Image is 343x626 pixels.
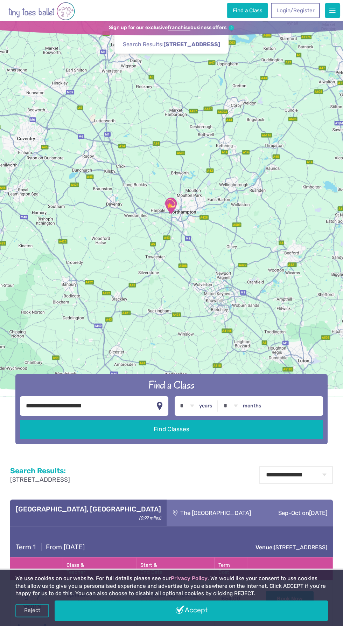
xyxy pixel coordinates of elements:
a: Accept [55,600,328,621]
img: Google [2,387,25,397]
p: [STREET_ADDRESS] [10,475,70,484]
a: Privacy Policy [171,575,208,582]
h3: [GEOGRAPHIC_DATA], [GEOGRAPHIC_DATA] [16,505,161,514]
button: Find Classes [20,420,323,439]
a: Sign up for our exclusivefranchisebusiness offers [109,25,234,31]
h2: Find a Class [20,378,323,392]
div: Sep-Oct on [266,500,332,527]
span: [DATE] [309,509,327,516]
strong: [STREET_ADDRESS] [163,41,220,48]
h4: From [DATE] [16,543,84,551]
label: years [199,403,212,409]
img: tiny toes ballet [8,1,75,21]
span: Term 1 [16,543,36,551]
span: | [37,543,45,551]
a: Venue:[STREET_ADDRESS] [255,544,327,551]
a: Reject [15,604,49,617]
div: The [GEOGRAPHIC_DATA] [167,500,266,527]
a: Login/Register [271,3,320,18]
h2: Search Results: [10,466,70,475]
th: Class & Teacher [62,557,136,580]
strong: Venue: [255,544,274,551]
th: Term Cost [215,557,247,580]
p: We use cookies on our website. For full details please see our . We would like your consent to us... [15,575,328,598]
div: The Elgar centre [159,194,182,217]
div: Search Results: [114,21,229,54]
th: Start & End Date [136,557,214,580]
label: months [243,403,261,409]
small: (0.97 miles) [137,514,161,521]
a: Find a Class [227,3,268,18]
strong: franchise [168,25,190,31]
a: Open this area in Google Maps (opens a new window) [2,387,25,397]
